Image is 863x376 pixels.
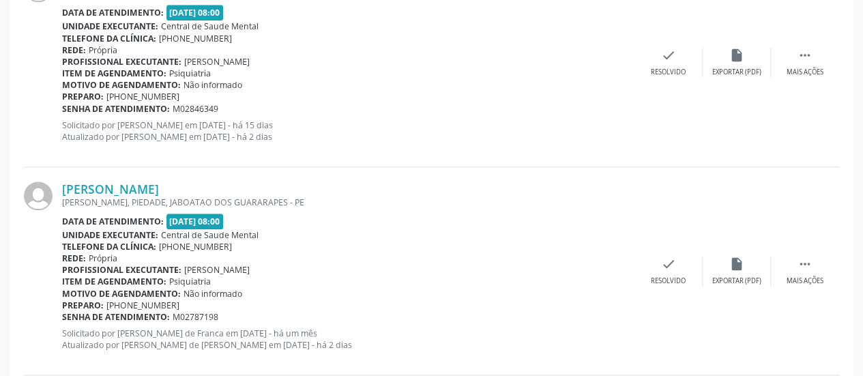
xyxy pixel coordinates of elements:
span: Própria [89,252,117,264]
span: Não informado [184,288,242,300]
b: Item de agendamento: [62,276,166,287]
div: Exportar (PDF) [712,68,761,77]
p: Solicitado por [PERSON_NAME] em [DATE] - há 15 dias Atualizado por [PERSON_NAME] em [DATE] - há 2... [62,119,634,143]
span: [DATE] 08:00 [166,5,224,20]
b: Telefone da clínica: [62,33,156,44]
span: Psiquiatria [169,68,211,79]
span: Psiquiatria [169,276,211,287]
b: Motivo de agendamento: [62,79,181,91]
i: check [661,257,676,272]
span: Própria [89,44,117,56]
div: Mais ações [787,276,823,286]
b: Rede: [62,252,86,264]
i: insert_drive_file [729,48,744,63]
b: Profissional executante: [62,264,181,276]
span: [PHONE_NUMBER] [106,300,179,311]
b: Motivo de agendamento: [62,288,181,300]
span: [PHONE_NUMBER] [159,241,232,252]
i:  [798,257,813,272]
b: Item de agendamento: [62,68,166,79]
b: Data de atendimento: [62,216,164,227]
a: [PERSON_NAME] [62,182,159,197]
div: Exportar (PDF) [712,276,761,286]
b: Profissional executante: [62,56,181,68]
b: Data de atendimento: [62,7,164,18]
div: Resolvido [651,68,686,77]
span: [PERSON_NAME] [184,56,250,68]
i: check [661,48,676,63]
span: M02787198 [173,311,218,323]
b: Senha de atendimento: [62,311,170,323]
span: [PERSON_NAME] [184,264,250,276]
span: [PHONE_NUMBER] [159,33,232,44]
b: Senha de atendimento: [62,103,170,115]
i:  [798,48,813,63]
span: [DATE] 08:00 [166,214,224,229]
div: Mais ações [787,68,823,77]
b: Rede: [62,44,86,56]
b: Preparo: [62,300,104,311]
span: Central de Saude Mental [161,229,259,241]
span: Central de Saude Mental [161,20,259,32]
div: Resolvido [651,276,686,286]
b: Unidade executante: [62,229,158,241]
span: M02846349 [173,103,218,115]
b: Unidade executante: [62,20,158,32]
span: [PHONE_NUMBER] [106,91,179,102]
i: insert_drive_file [729,257,744,272]
b: Telefone da clínica: [62,241,156,252]
p: Solicitado por [PERSON_NAME] de Franca em [DATE] - há um mês Atualizado por [PERSON_NAME] de [PER... [62,328,634,351]
b: Preparo: [62,91,104,102]
div: [PERSON_NAME], PIEDADE, JABOATAO DOS GUARARAPES - PE [62,197,634,208]
img: img [24,182,53,210]
span: Não informado [184,79,242,91]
